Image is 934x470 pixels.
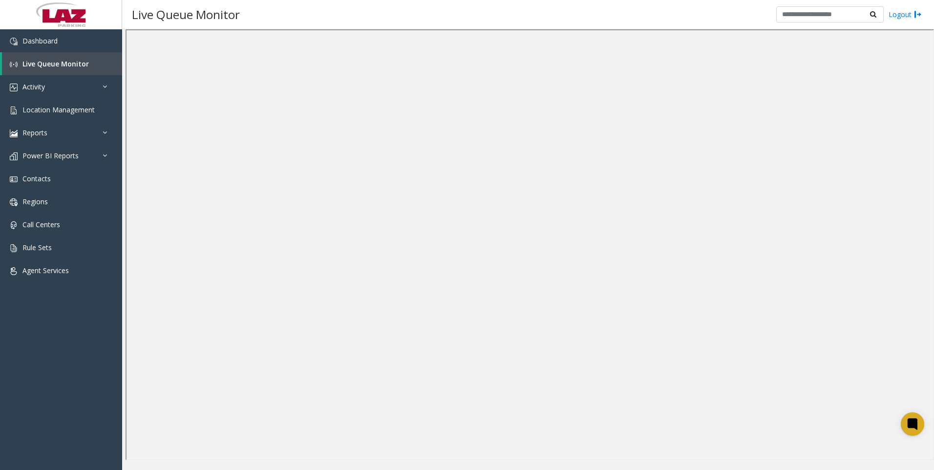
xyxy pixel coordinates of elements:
img: 'icon' [10,129,18,137]
span: Agent Services [22,266,69,275]
img: 'icon' [10,107,18,114]
span: Location Management [22,105,95,114]
img: 'icon' [10,61,18,68]
span: Dashboard [22,36,58,45]
img: 'icon' [10,175,18,183]
span: Live Queue Monitor [22,59,89,68]
img: 'icon' [10,38,18,45]
span: Rule Sets [22,243,52,252]
img: 'icon' [10,221,18,229]
img: 'icon' [10,152,18,160]
a: Logout [889,9,922,20]
img: logout [914,9,922,20]
img: 'icon' [10,198,18,206]
span: Power BI Reports [22,151,79,160]
span: Reports [22,128,47,137]
img: 'icon' [10,267,18,275]
span: Regions [22,197,48,206]
img: 'icon' [10,244,18,252]
img: 'icon' [10,84,18,91]
h3: Live Queue Monitor [127,2,245,26]
span: Contacts [22,174,51,183]
span: Call Centers [22,220,60,229]
span: Activity [22,82,45,91]
a: Live Queue Monitor [2,52,122,75]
